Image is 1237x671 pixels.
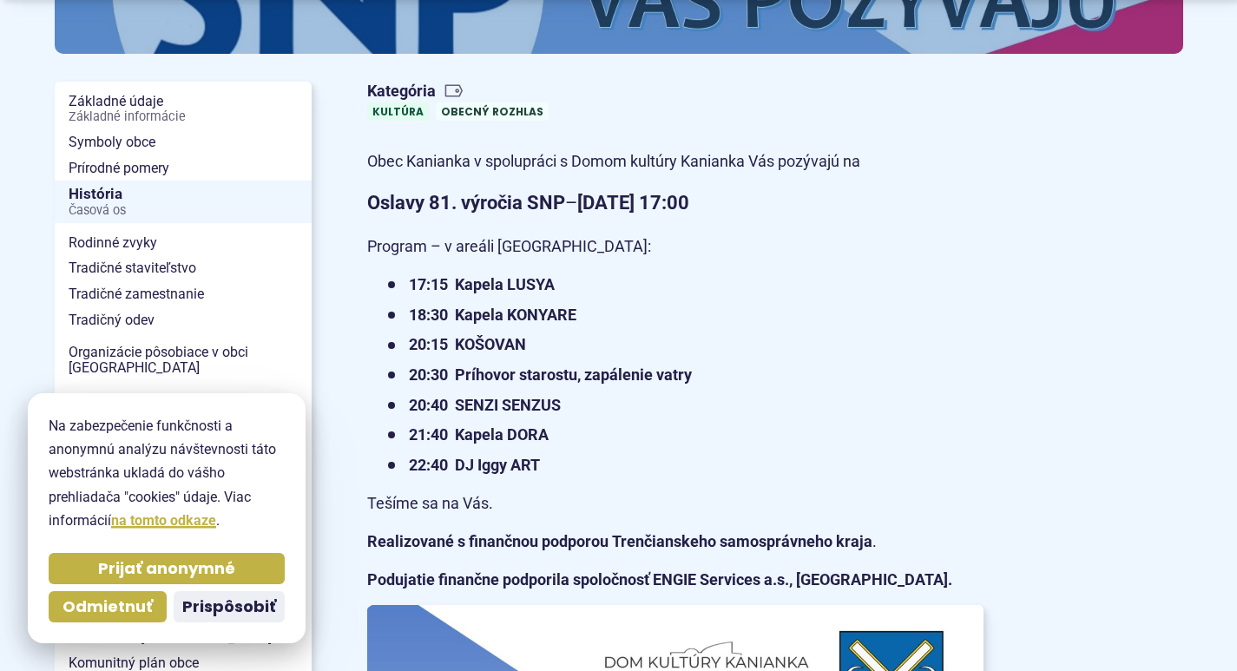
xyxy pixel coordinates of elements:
strong: 20:15 KOŠOVAN [409,335,526,353]
strong: 17:15 Kapela LUSYA [409,275,555,293]
strong: 20:30 Príhovor starostu, zapálenie vatry [409,365,692,384]
button: Prijať anonymné [49,553,285,584]
a: Tradičné staviteľstvo [55,255,312,281]
span: Tradičné staviteľstvo [69,255,298,281]
a: Prírodné pomery [55,155,312,181]
a: Slovenský zväz zdravotne postihnutých základná organizácia Kanianka [55,387,312,444]
span: Základné údaje [69,89,298,129]
strong: Oslavy 81. výročia SNP [367,192,565,214]
span: Rodinné zvyky [69,230,298,256]
p: . [367,529,984,556]
span: Slovenský zväz zdravotne postihnutých základná organizácia Kanianka [69,387,298,444]
a: Tradičný odev [55,307,312,333]
p: Na zabezpečenie funkčnosti a anonymnú analýzu návštevnosti táto webstránka ukladá do vášho prehli... [49,414,285,532]
strong: Realizované s finančnou podporou Trenčianskeho samosprávneho kraja [367,532,872,550]
span: Prírodné pomery [69,155,298,181]
span: Časová os [69,204,298,218]
a: Základné údajeZákladné informácie [55,89,312,129]
button: Prispôsobiť [174,591,285,622]
a: Rodinné zvyky [55,230,312,256]
a: Organizácie pôsobiace v obci [GEOGRAPHIC_DATA] [55,339,312,380]
strong: Podujatie finančne podporila spoločnosť ENGIE Services a.s., [GEOGRAPHIC_DATA]. [367,570,952,589]
p: – [367,187,984,219]
span: Organizácie pôsobiace v obci [GEOGRAPHIC_DATA] [69,339,298,380]
a: HistóriaČasová os [55,181,312,223]
strong: 21:40 Kapela DORA [409,425,549,444]
a: Kultúra [367,102,429,121]
span: História [69,181,298,223]
span: Základné informácie [69,110,298,124]
a: na tomto odkaze [111,512,216,529]
a: Obecný rozhlas [436,102,549,121]
span: Kategória [367,82,556,102]
strong: [DATE] 17:00 [577,192,689,214]
strong: 18:30 Kapela KONYARE [409,306,576,324]
span: Symboly obce [69,129,298,155]
p: Obec Kanianka v spolupráci s Domom kultúry Kanianka Vás pozývajú na [367,148,984,175]
a: Symboly obce [55,129,312,155]
strong: 22:40 DJ Iggy ART [409,456,540,474]
p: Tešíme sa na Vás. [367,490,984,517]
span: Odmietnuť [63,597,153,617]
span: Tradičné zamestnanie [69,281,298,307]
span: Prispôsobiť [182,597,276,617]
span: Tradičný odev [69,307,298,333]
button: Odmietnuť [49,591,167,622]
p: Program – v areáli [GEOGRAPHIC_DATA]: [367,234,984,260]
a: Tradičné zamestnanie [55,281,312,307]
span: Prijať anonymné [98,559,235,579]
strong: 20:40 SENZI SENZUS [409,396,561,414]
